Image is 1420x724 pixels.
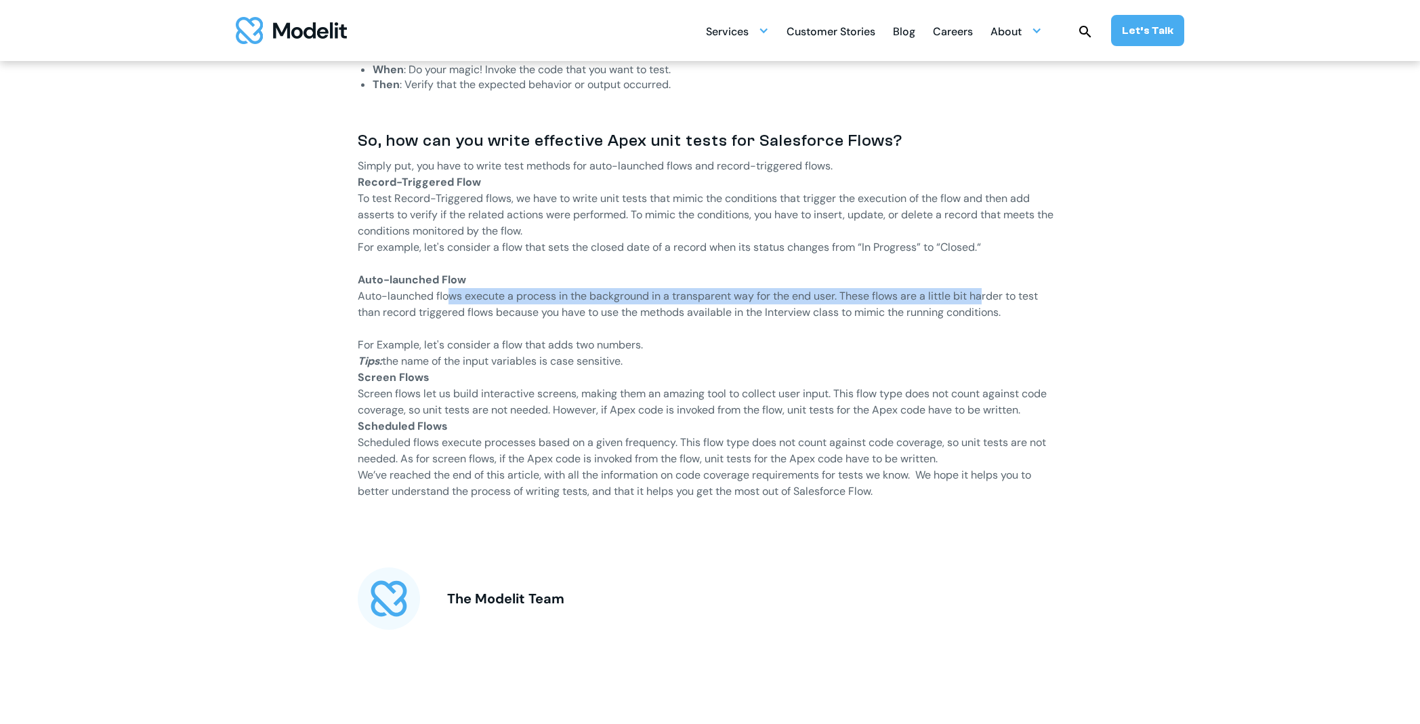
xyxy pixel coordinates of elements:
[358,273,466,287] strong: Auto-launched Flow
[358,353,1062,369] p: the name of the input variables is case sensitive.
[933,20,973,46] div: Careers
[358,130,1062,151] h3: So, how can you write effective Apex unit tests for Salesforce Flows?
[893,18,915,44] a: Blog
[358,288,1062,337] p: Auto-launched flows execute a process in the background in a transparent way for the end user. Th...
[358,272,1062,288] p: ‍
[787,20,875,46] div: Customer Stories
[893,20,915,46] div: Blog
[373,77,1062,92] li: : Verify that the expected behavior or output occurred.
[787,18,875,44] a: Customer Stories
[990,18,1042,44] div: About
[990,20,1022,46] div: About
[358,386,1062,418] p: Screen flows let us build interactive screens, making them an amazing tool to collect user input....
[706,20,749,46] div: Services
[373,62,404,77] strong: When
[358,175,481,189] strong: Record-Triggered Flow
[358,256,1062,272] p: ‍
[236,17,347,44] a: home
[358,337,1062,353] p: For Example, let's consider a flow that adds two numbers.
[933,18,973,44] a: Careers
[1122,23,1173,38] div: Let’s Talk
[358,419,448,433] strong: Scheduled Flows
[373,77,400,92] strong: Then
[358,354,382,368] em: Tips:
[373,62,1062,77] li: : Do your magic! Invoke the code that you want to test.
[447,589,564,608] div: The Modelit Team
[358,370,430,384] strong: Screen Flows
[236,17,347,44] img: modelit logo
[706,18,769,44] div: Services
[358,467,1062,500] p: We’ve reached the end of this article, with all the information on code coverage requirements for...
[358,239,1062,256] p: For example, let's consider a flow that sets the closed date of a record when its status changes ...
[358,158,1062,174] p: Simply put, you have to write test methods for auto-launched flows and record-triggered flows.
[358,190,1062,239] p: To test Record-Triggered flows, we have to write unit tests that mimic the conditions that trigge...
[358,435,1062,467] p: Scheduled flows execute processes based on a given frequency. This flow type does not count again...
[1111,15,1184,46] a: Let’s Talk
